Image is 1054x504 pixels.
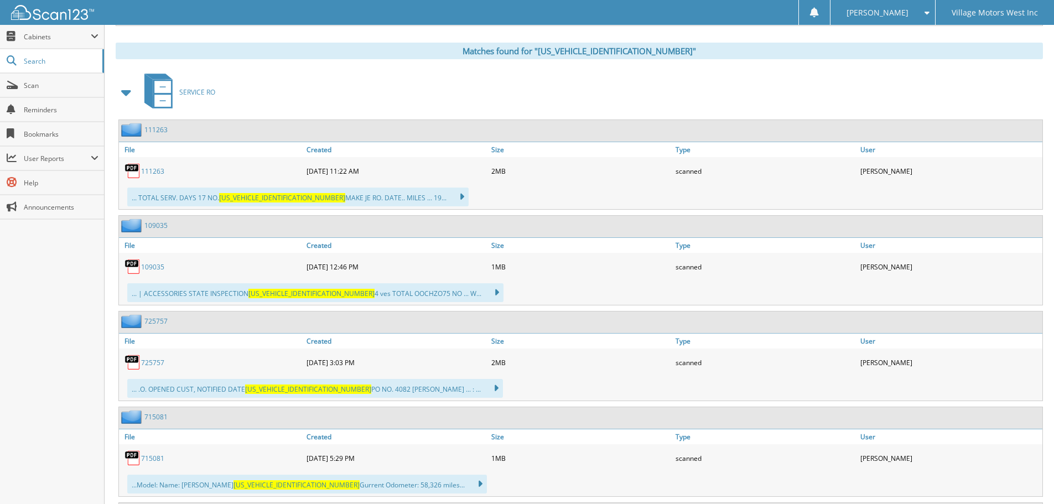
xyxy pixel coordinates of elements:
[219,193,345,202] span: [US_VEHICLE_IDENTIFICATION_NUMBER]
[304,256,489,278] div: [DATE] 12:46 PM
[304,447,489,469] div: [DATE] 5:29 PM
[124,258,141,275] img: PDF.png
[179,87,215,97] span: SERVICE RO
[673,351,858,373] div: scanned
[124,354,141,371] img: PDF.png
[119,238,304,253] a: File
[489,447,673,469] div: 1MB
[24,129,98,139] span: Bookmarks
[673,238,858,253] a: Type
[304,238,489,253] a: Created
[304,334,489,349] a: Created
[304,160,489,182] div: [DATE] 11:22 AM
[858,256,1042,278] div: [PERSON_NAME]
[673,142,858,157] a: Type
[847,9,908,16] span: [PERSON_NAME]
[673,429,858,444] a: Type
[24,81,98,90] span: Scan
[304,351,489,373] div: [DATE] 3:03 PM
[673,447,858,469] div: scanned
[124,450,141,466] img: PDF.png
[121,219,144,232] img: folder2.png
[127,475,487,493] div: ...Model: Name: [PERSON_NAME] Gurrent Odometer: 58,326 miles...
[858,351,1042,373] div: [PERSON_NAME]
[233,480,360,490] span: [US_VEHICLE_IDENTIFICATION_NUMBER]
[144,221,168,230] a: 109035
[248,289,375,298] span: [US_VEHICLE_IDENTIFICATION_NUMBER]
[952,9,1038,16] span: Village Motors West Inc
[24,105,98,115] span: Reminders
[673,334,858,349] a: Type
[304,429,489,444] a: Created
[141,262,164,272] a: 109035
[24,56,97,66] span: Search
[121,123,144,137] img: folder2.png
[673,256,858,278] div: scanned
[489,429,673,444] a: Size
[24,32,91,41] span: Cabinets
[119,429,304,444] a: File
[24,154,91,163] span: User Reports
[24,202,98,212] span: Announcements
[858,334,1042,349] a: User
[24,178,98,188] span: Help
[119,334,304,349] a: File
[124,163,141,179] img: PDF.png
[489,142,673,157] a: Size
[489,160,673,182] div: 2MB
[141,167,164,176] a: 111263
[127,283,503,302] div: ... | ACCESSORIES STATE INSPECTION 4 ves TOTAL OOCHZO75 NO ... W...
[127,188,469,206] div: ... TOTAL SERV. DAYS 17 NO. MAKE JE RO. DATE.. MILES ... 19...
[673,160,858,182] div: scanned
[858,429,1042,444] a: User
[144,316,168,326] a: 725757
[858,160,1042,182] div: [PERSON_NAME]
[999,451,1054,504] iframe: Chat Widget
[144,125,168,134] a: 111263
[144,412,168,422] a: 715081
[489,334,673,349] a: Size
[138,70,215,114] a: SERVICE RO
[858,447,1042,469] div: [PERSON_NAME]
[489,351,673,373] div: 2MB
[141,358,164,367] a: 725757
[304,142,489,157] a: Created
[245,385,371,394] span: [US_VEHICLE_IDENTIFICATION_NUMBER]
[121,410,144,424] img: folder2.png
[489,238,673,253] a: Size
[116,43,1043,59] div: Matches found for "[US_VEHICLE_IDENTIFICATION_NUMBER]"
[489,256,673,278] div: 1MB
[11,5,94,20] img: scan123-logo-white.svg
[858,142,1042,157] a: User
[119,142,304,157] a: File
[858,238,1042,253] a: User
[121,314,144,328] img: folder2.png
[141,454,164,463] a: 715081
[127,379,503,398] div: ... .O. OPENED CUST, NOTIFIED DATE PO NO. 4082 [PERSON_NAME] ... : ...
